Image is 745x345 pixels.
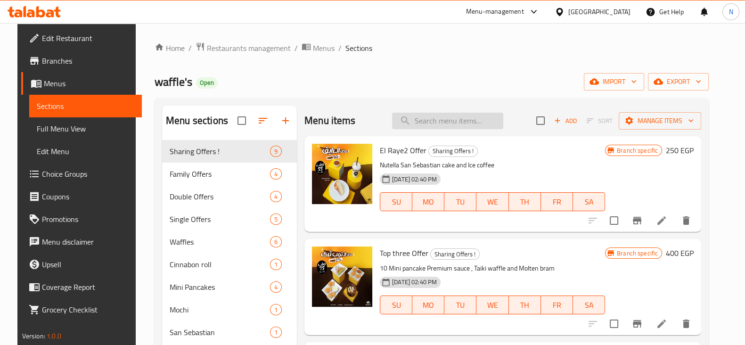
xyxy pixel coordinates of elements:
[295,42,298,54] li: /
[170,281,270,293] div: Mini Pancakes
[388,278,441,287] span: [DATE] 02:40 PM
[431,249,479,260] span: Sharing Offers !
[207,42,291,54] span: Restaurants management
[155,71,192,92] span: waffle's
[380,296,412,314] button: SU
[270,328,281,337] span: 1
[550,114,581,128] button: Add
[21,49,142,72] a: Branches
[196,42,291,54] a: Restaurants management
[42,259,134,270] span: Upsell
[155,42,185,54] a: Home
[232,111,252,131] span: Select all sections
[545,298,569,312] span: FR
[513,298,537,312] span: TH
[380,159,605,171] p: Nutella San Sebastian cake and Ice coffee
[42,236,134,247] span: Menu disclaimer
[448,298,473,312] span: TU
[162,253,297,276] div: Cinnabon roll1
[21,230,142,253] a: Menu disclaimer
[568,7,630,17] div: [GEOGRAPHIC_DATA]
[270,327,282,338] div: items
[444,296,476,314] button: TU
[613,146,662,155] span: Branch specific
[274,109,297,132] button: Add section
[380,246,428,260] span: Top three Offer
[270,214,282,225] div: items
[170,236,270,247] div: Waffles
[604,211,624,230] span: Select to update
[388,175,441,184] span: [DATE] 02:40 PM
[170,214,270,225] span: Single Offers
[675,312,697,335] button: delete
[270,305,281,314] span: 1
[656,318,667,329] a: Edit menu item
[42,55,134,66] span: Branches
[656,215,667,226] a: Edit menu item
[270,170,281,179] span: 4
[648,73,709,90] button: export
[466,6,524,17] div: Menu-management
[666,144,694,157] h6: 250 EGP
[270,304,282,315] div: items
[430,248,480,260] div: Sharing Offers !
[21,72,142,95] a: Menus
[42,304,134,315] span: Grocery Checklist
[162,163,297,185] div: Family Offers4
[29,140,142,163] a: Edit Menu
[626,312,648,335] button: Branch-specific-item
[626,115,694,127] span: Manage items
[22,330,45,342] span: Version:
[21,208,142,230] a: Promotions
[591,76,637,88] span: import
[270,215,281,224] span: 5
[509,296,541,314] button: TH
[162,230,297,253] div: Waffles6
[416,195,441,209] span: MO
[162,208,297,230] div: Single Offers5
[270,238,281,246] span: 6
[513,195,537,209] span: TH
[312,144,372,204] img: El Raye2 Offer
[429,146,477,156] span: Sharing Offers !
[384,195,409,209] span: SU
[196,77,218,89] div: Open
[44,78,134,89] span: Menus
[270,191,282,202] div: items
[666,246,694,260] h6: 400 EGP
[162,140,297,163] div: Sharing Offers !9
[21,253,142,276] a: Upsell
[170,259,270,270] span: Cinnabon roll
[29,95,142,117] a: Sections
[170,304,270,315] div: Mochi
[444,192,476,211] button: TU
[412,296,444,314] button: MO
[604,314,624,334] span: Select to update
[675,209,697,232] button: delete
[42,191,134,202] span: Coupons
[476,296,508,314] button: WE
[302,42,335,54] a: Menus
[37,100,134,112] span: Sections
[729,7,733,17] span: N
[541,192,573,211] button: FR
[531,111,550,131] span: Select section
[304,114,356,128] h2: Menu items
[380,192,412,211] button: SU
[655,76,701,88] span: export
[313,42,335,54] span: Menus
[29,117,142,140] a: Full Menu View
[476,192,508,211] button: WE
[392,113,503,129] input: search
[412,192,444,211] button: MO
[338,42,342,54] li: /
[384,298,409,312] span: SU
[170,191,270,202] span: Double Offers
[270,147,281,156] span: 9
[170,168,270,180] span: Family Offers
[541,296,573,314] button: FR
[42,281,134,293] span: Coverage Report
